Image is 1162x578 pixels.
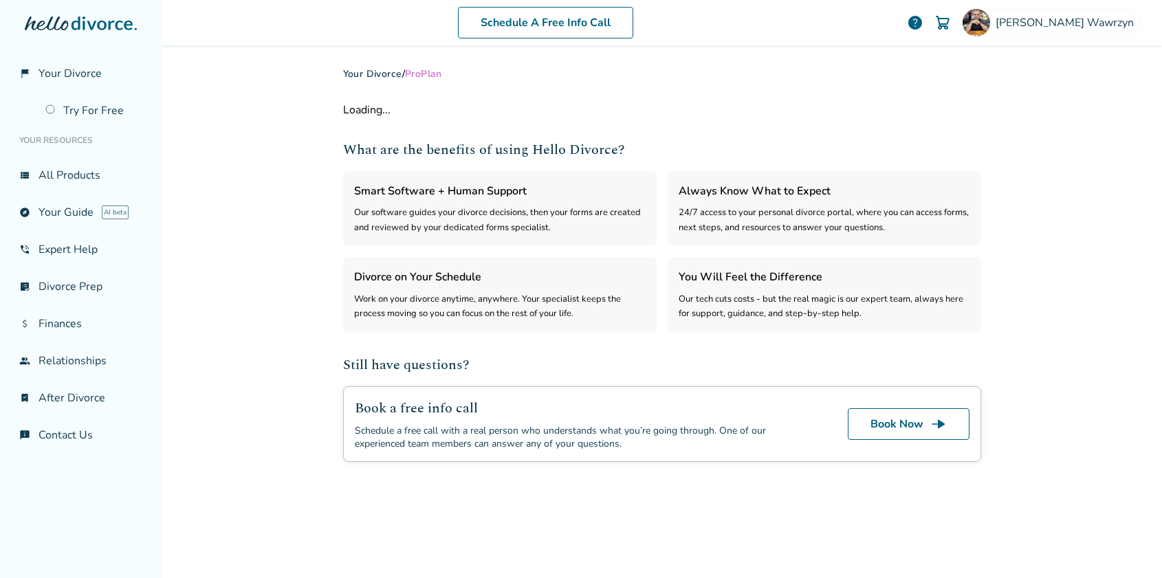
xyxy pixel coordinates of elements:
[679,292,970,322] div: Our tech cuts costs - but the real magic is our expert team, always here for support, guidance, a...
[354,205,646,235] div: Our software guides your divorce decisions, then your forms are created and reviewed by your dedi...
[11,58,151,89] a: flag_2Your Divorce
[679,205,970,235] div: 24/7 access to your personal divorce portal, where you can access forms, next steps, and resource...
[354,268,646,286] h3: Divorce on Your Schedule
[11,382,151,414] a: bookmark_checkAfter Divorce
[11,345,151,377] a: groupRelationships
[11,308,151,340] a: attach_moneyFinances
[343,355,981,375] h2: Still have questions?
[996,15,1139,30] span: [PERSON_NAME] Wawrzyn
[355,398,815,419] h2: Book a free info call
[11,159,151,191] a: view_listAll Products
[11,126,151,154] li: Your Resources
[19,355,30,366] span: group
[343,102,981,118] div: Loading...
[679,182,970,200] h3: Always Know What to Expect
[11,419,151,451] a: chat_infoContact Us
[11,271,151,302] a: list_alt_checkDivorce Prep
[963,9,990,36] img: Grayson Wawrzyn
[37,95,151,126] a: Try For Free
[343,140,981,160] h2: What are the benefits of using Hello Divorce?
[39,66,102,81] span: Your Divorce
[848,408,969,440] a: Book Nowline_end_arrow
[405,67,442,80] span: Pro Plan
[907,14,923,31] a: help
[354,292,646,322] div: Work on your divorce anytime, anywhere. Your specialist keeps the process moving so you can focus...
[343,67,402,80] a: Your Divorce
[19,318,30,329] span: attach_money
[934,14,951,31] img: Cart
[19,281,30,292] span: list_alt_check
[19,430,30,441] span: chat_info
[355,424,815,450] div: Schedule a free call with a real person who understands what you’re going through. One of our exp...
[458,7,633,38] a: Schedule A Free Info Call
[930,416,947,432] span: line_end_arrow
[11,197,151,228] a: exploreYour GuideAI beta
[679,268,970,286] h3: You Will Feel the Difference
[11,234,151,265] a: phone_in_talkExpert Help
[19,68,30,79] span: flag_2
[354,182,646,200] h3: Smart Software + Human Support
[102,205,129,219] span: AI beta
[19,207,30,218] span: explore
[19,244,30,255] span: phone_in_talk
[19,170,30,181] span: view_list
[343,67,981,80] div: /
[19,392,30,403] span: bookmark_check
